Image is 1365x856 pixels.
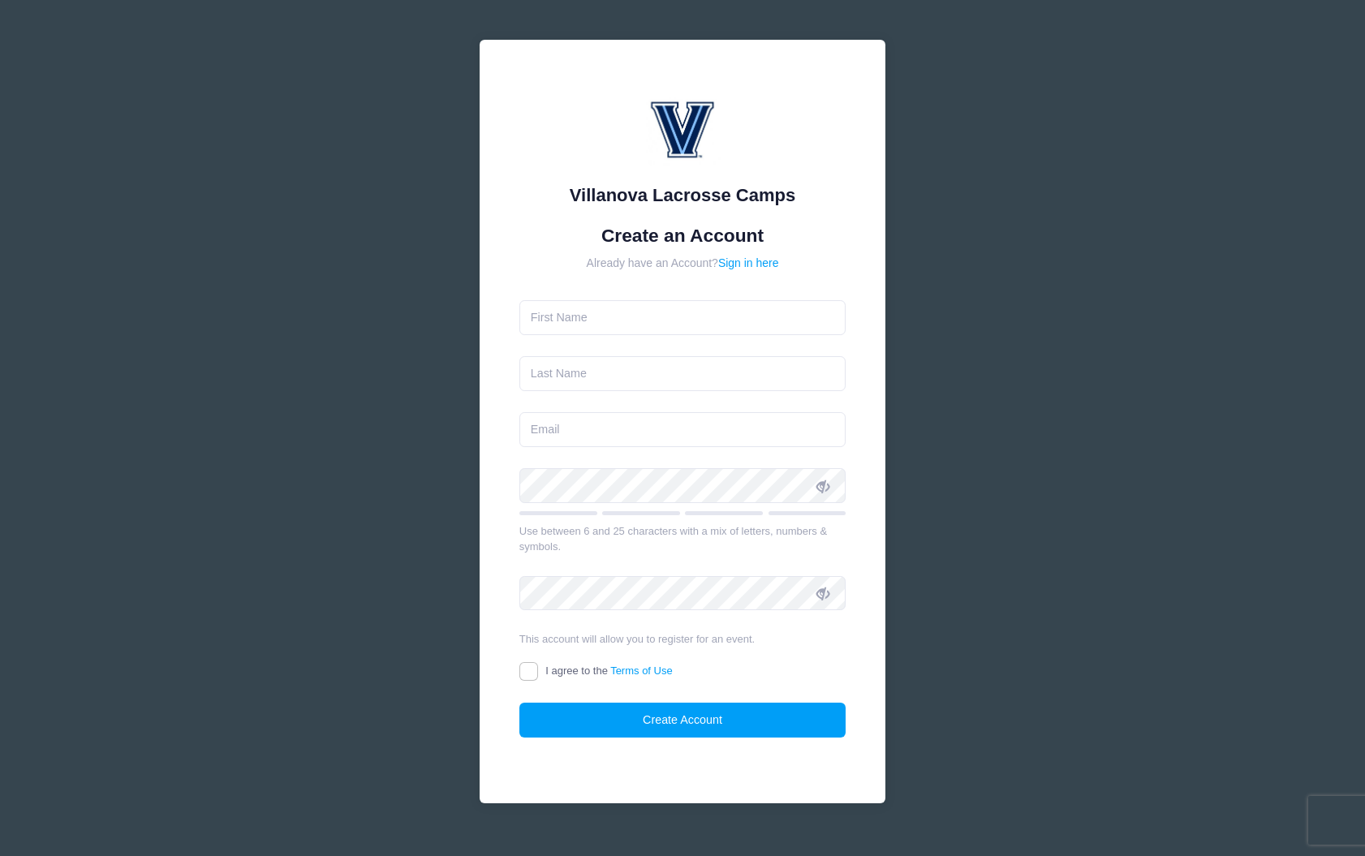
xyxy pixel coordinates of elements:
input: Last Name [519,356,846,391]
div: This account will allow you to register for an event. [519,631,846,647]
div: Use between 6 and 25 characters with a mix of letters, numbers & symbols. [519,523,846,555]
img: Villanova Lacrosse Camps [634,80,731,177]
h1: Create an Account [519,225,846,247]
input: First Name [519,300,846,335]
button: Create Account [519,703,846,738]
a: Sign in here [718,256,779,269]
div: Already have an Account? [519,255,846,272]
input: Email [519,412,846,447]
div: Villanova Lacrosse Camps [519,182,846,209]
span: I agree to the [545,665,672,677]
a: Terms of Use [610,665,673,677]
input: I agree to theTerms of Use [519,662,538,681]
